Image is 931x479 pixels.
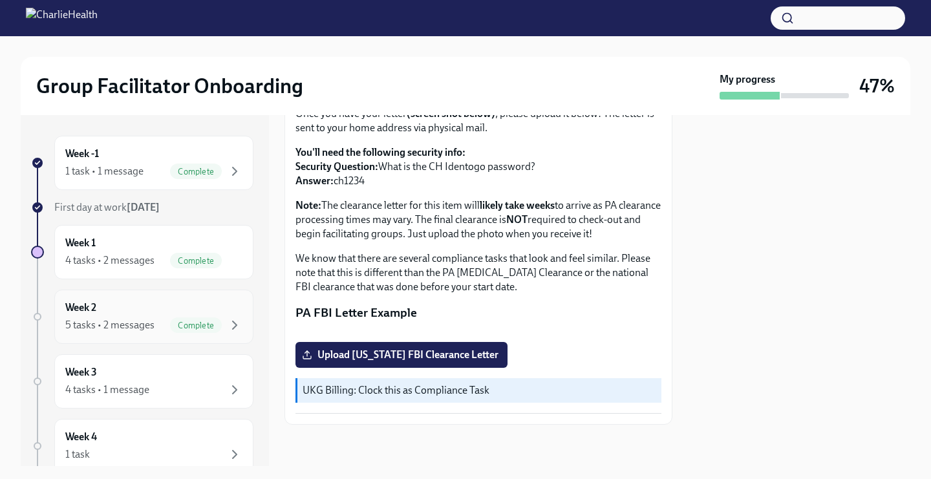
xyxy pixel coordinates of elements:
h3: 47% [859,74,895,98]
span: Upload [US_STATE] FBI Clearance Letter [305,348,498,361]
h6: Week 3 [65,365,97,379]
div: 4 tasks • 1 message [65,383,149,397]
h6: Week 1 [65,236,96,250]
strong: Note: [295,199,321,211]
div: 1 task [65,447,90,462]
strong: Security Question: [295,160,378,173]
strong: NOT [506,213,528,226]
p: PA FBI Letter Example [295,304,661,321]
label: Upload [US_STATE] FBI Clearance Letter [295,342,508,368]
span: Complete [170,321,222,330]
a: Week 25 tasks • 2 messagesComplete [31,290,253,344]
div: 5 tasks • 2 messages [65,318,155,332]
strong: [DATE] [127,201,160,213]
span: Complete [170,256,222,266]
div: 4 tasks • 2 messages [65,253,155,268]
a: Week 14 tasks • 2 messagesComplete [31,225,253,279]
p: UKG Billing: Clock this as Compliance Task [303,383,656,398]
div: 1 task • 1 message [65,164,144,178]
strong: You'll need the following security info: [295,146,465,158]
p: The clearance letter for this item will to arrive as PA clearance processing times may vary. The ... [295,198,661,241]
a: Week -11 task • 1 messageComplete [31,136,253,190]
img: CharlieHealth [26,8,98,28]
a: Week 41 task [31,419,253,473]
h6: Week 4 [65,430,97,444]
span: First day at work [54,201,160,213]
h2: Group Facilitator Onboarding [36,73,303,99]
span: Complete [170,167,222,176]
a: Week 34 tasks • 1 message [31,354,253,409]
p: Once you have your letter , please upload it below! The letter is sent to your home address via p... [295,107,661,135]
p: We know that there are several compliance tasks that look and feel similar. Please note that this... [295,251,661,294]
strong: Answer: [295,175,334,187]
p: What is the CH Identogo password? ch1234 [295,145,661,188]
a: First day at work[DATE] [31,200,253,215]
strong: likely take weeks [480,199,555,211]
h6: Week 2 [65,301,96,315]
h6: Week -1 [65,147,99,161]
strong: My progress [720,72,775,87]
